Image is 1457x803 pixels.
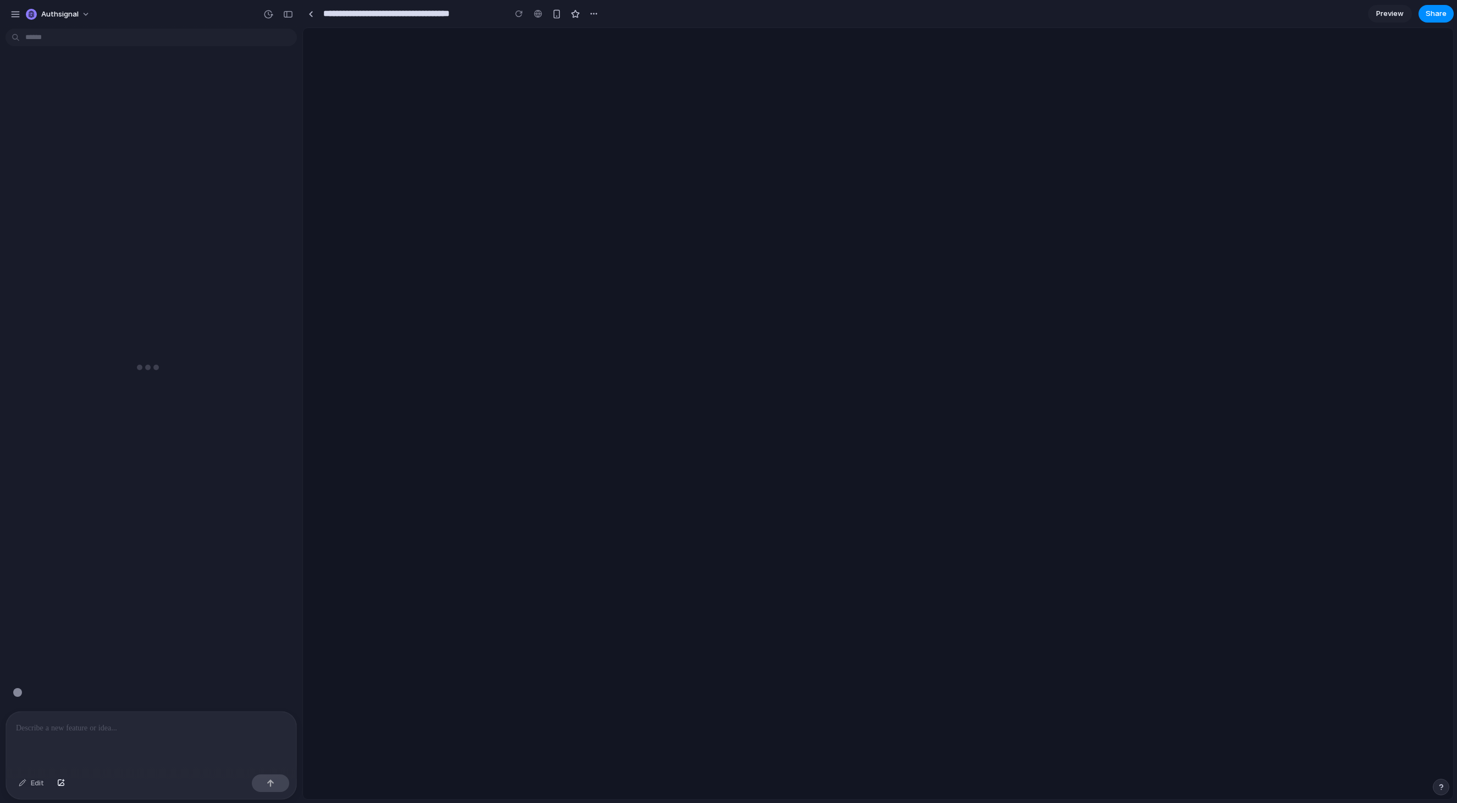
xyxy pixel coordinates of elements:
button: Authsignal [21,5,96,23]
span: Preview [1376,8,1404,19]
a: Preview [1368,5,1412,23]
button: Share [1419,5,1454,23]
span: Share [1426,8,1447,19]
span: Authsignal [41,9,79,20]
